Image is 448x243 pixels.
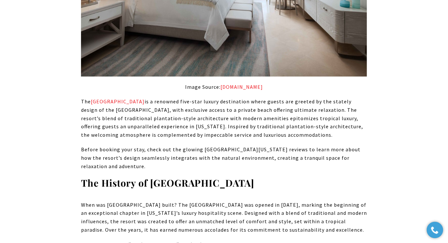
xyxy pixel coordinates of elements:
strong: The History of [GEOGRAPHIC_DATA] [81,177,254,189]
a: [GEOGRAPHIC_DATA] [91,98,145,105]
a: [DOMAIN_NAME] [220,84,263,90]
img: Christie's International Real Estate black text logo [5,16,65,33]
p: Image Source: [81,83,367,91]
p: When was [GEOGRAPHIC_DATA] built? The [GEOGRAPHIC_DATA] was opened in [DATE], marking the beginni... [81,201,367,234]
p: The is a renowned five-star luxury destination where guests are greeted by the stately design of ... [81,98,367,139]
p: Before booking your stay, check out the glowing [GEOGRAPHIC_DATA][US_STATE] reviews to learn more... [81,145,367,170]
